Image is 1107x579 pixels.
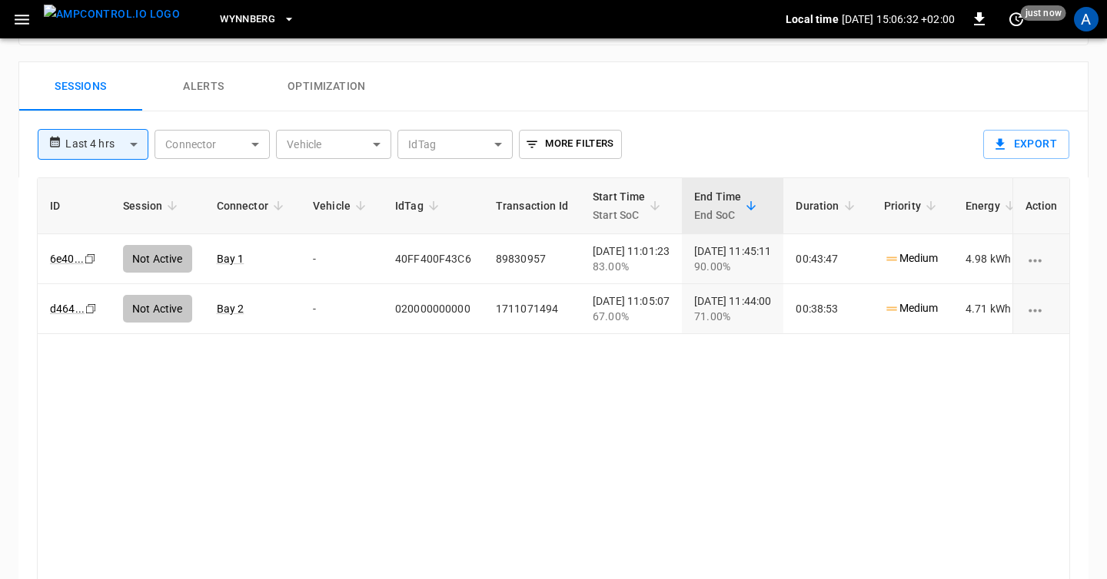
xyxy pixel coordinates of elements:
div: 83.00% [593,259,670,274]
p: Medium [884,300,939,316]
div: Last 4 hrs [65,130,148,159]
div: charging session options [1025,301,1057,316]
a: Bay 1 [217,253,244,265]
th: Action [1012,178,1069,234]
th: ID [38,178,111,234]
div: [DATE] 11:05:07 [593,293,670,324]
div: charging session options [1025,251,1057,266]
a: d464... [50,303,85,315]
span: Vehicle [313,197,371,215]
button: Optimization [265,62,388,111]
div: End Time [694,187,741,224]
div: copy [84,300,99,317]
div: profile-icon [1074,7,1099,31]
button: Sessions [19,62,142,111]
p: Local time [786,12,839,27]
p: Medium [884,250,939,266]
div: Not Active [123,295,192,323]
span: Duration [796,197,859,215]
td: 4.98 kWh [953,234,1032,284]
div: 67.00% [593,309,670,324]
button: set refresh interval [1004,7,1029,31]
button: More Filters [519,130,621,159]
p: End SoC [694,206,741,224]
td: 00:43:47 [783,234,871,284]
div: copy [83,250,98,267]
span: Session [123,197,182,215]
div: 90.00% [694,259,771,274]
button: Export [983,130,1069,159]
button: Alerts [142,62,265,111]
div: [DATE] 11:44:00 [694,293,771,324]
p: Start SoC [593,206,646,224]
img: ampcontrol.io logo [44,5,180,24]
th: Transaction Id [484,178,580,234]
td: 4.71 kWh [953,284,1032,334]
td: 40FF400F43C6 [383,234,484,284]
td: 1711071494 [484,284,580,334]
a: 6e40... [50,253,84,265]
div: [DATE] 11:01:23 [593,243,670,274]
td: 00:38:53 [783,284,871,334]
span: Wynnberg [220,11,275,28]
button: Wynnberg [214,5,301,35]
td: 020000000000 [383,284,484,334]
div: 71.00% [694,309,771,324]
div: [DATE] 11:45:11 [694,243,771,274]
span: IdTag [395,197,444,215]
td: 89830957 [484,234,580,284]
span: End TimeEnd SoC [694,187,761,224]
td: - [301,234,383,284]
div: Not Active [123,245,192,273]
p: [DATE] 15:06:32 +02:00 [842,12,955,27]
td: - [301,284,383,334]
span: just now [1021,5,1066,21]
span: Priority [884,197,941,215]
a: Bay 2 [217,303,244,315]
span: Energy [966,197,1020,215]
span: Start TimeStart SoC [593,187,666,224]
div: Start Time [593,187,646,224]
span: Connector [217,197,288,215]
